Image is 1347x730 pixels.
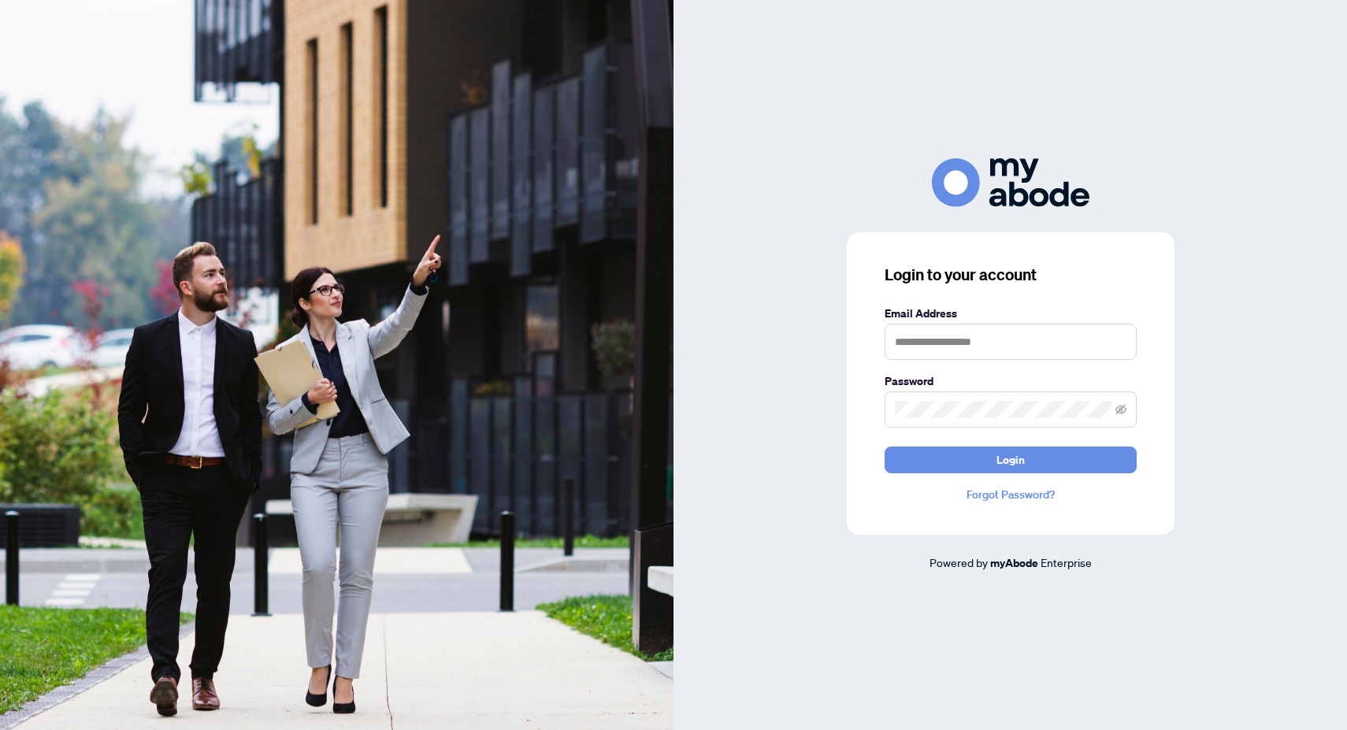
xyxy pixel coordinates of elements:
[1041,555,1092,569] span: Enterprise
[990,554,1038,572] a: myAbode
[885,305,1137,322] label: Email Address
[996,447,1025,472] span: Login
[1115,404,1126,415] span: eye-invisible
[885,372,1137,390] label: Password
[932,158,1089,206] img: ma-logo
[885,264,1137,286] h3: Login to your account
[885,447,1137,473] button: Login
[930,555,988,569] span: Powered by
[885,486,1137,503] a: Forgot Password?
